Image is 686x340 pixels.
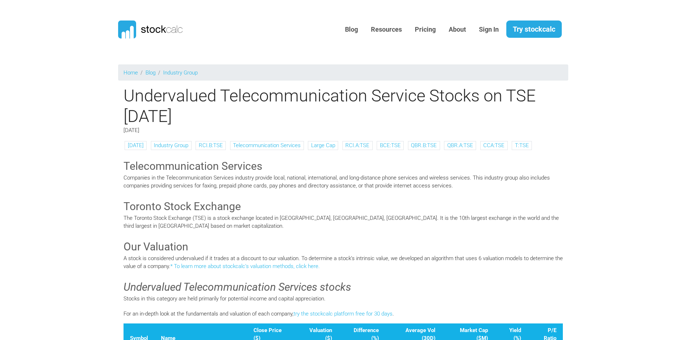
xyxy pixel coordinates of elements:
[366,21,407,38] a: Resources
[293,310,393,317] a: try the stockcalc platform free for 30 days
[124,295,563,303] p: Stocks in this category are held primarily for potential income and capital appreciation.
[380,142,401,149] a: BCE:TSE
[124,174,563,190] p: Companies in the Telecommunication Services industry provide local, national, international, and ...
[340,21,363,38] a: Blog
[124,199,563,214] h3: Toronto Stock Exchange
[124,69,138,76] a: Home
[233,142,301,149] a: Telecommunication Services
[124,310,563,318] p: For an in-depth look at the fundamentals and valuation of each company, .
[118,64,568,81] nav: breadcrumb
[124,214,563,230] p: The Toronto Stock Exchange (TSE) is a stock exchange located in [GEOGRAPHIC_DATA], [GEOGRAPHIC_DA...
[411,142,437,149] a: QBR.B:TSE
[409,21,441,38] a: Pricing
[174,263,320,269] a: To learn more about stockcalc’s valuation methods, click here.
[124,254,563,271] p: A stock is considered undervalued if it trades at a discount to our valuation. To determine a sto...
[345,142,369,149] a: RCI.A:TSE
[124,159,563,174] h3: Telecommunication Services
[474,21,504,38] a: Sign In
[443,21,471,38] a: About
[447,142,473,149] a: QBR.A:TSE
[145,69,156,76] a: Blog
[154,142,188,149] a: Industry Group
[124,280,563,295] h3: Undervalued Telecommunication Services stocks
[483,142,505,149] a: CCA:TSE
[128,142,144,149] a: [DATE]
[506,21,562,38] a: Try stockcalc
[124,127,139,133] span: [DATE]
[163,69,198,76] a: Industry Group
[515,142,529,149] a: T:TSE
[311,142,335,149] a: Large Cap
[124,239,563,254] h3: Our Valuation
[199,142,223,149] a: RCI.B:TSE
[118,86,568,126] h1: Undervalued Telecommunication Service Stocks on TSE [DATE]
